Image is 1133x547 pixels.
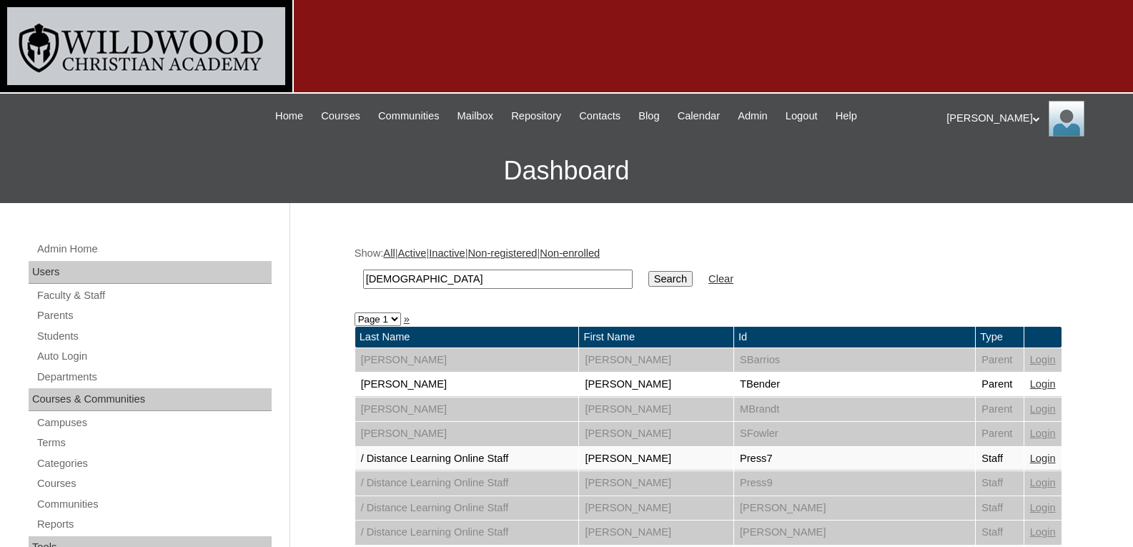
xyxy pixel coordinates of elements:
td: Parent [976,398,1024,422]
span: Admin [738,108,768,124]
a: Help [828,108,864,124]
td: SFowler [734,422,975,446]
td: [PERSON_NAME] [355,398,579,422]
a: Non-registered [468,247,538,259]
a: Repository [504,108,568,124]
span: Courses [321,108,360,124]
td: Parent [976,348,1024,373]
a: Auto Login [36,348,272,365]
span: Communities [378,108,440,124]
td: [PERSON_NAME] [579,471,733,496]
span: Home [275,108,303,124]
a: Reports [36,516,272,533]
a: Students [36,327,272,345]
td: Staff [976,447,1024,471]
a: Calendar [671,108,727,124]
td: [PERSON_NAME] [579,447,733,471]
td: [PERSON_NAME] [579,521,733,545]
span: Logout [786,108,818,124]
a: Active [397,247,426,259]
td: [PERSON_NAME] [579,496,733,521]
td: [PERSON_NAME] [579,373,733,397]
td: [PERSON_NAME] [579,398,733,422]
span: Mailbox [457,108,494,124]
input: Search [363,270,633,289]
td: Id [734,327,975,348]
a: Parents [36,307,272,325]
a: Login [1030,453,1056,464]
h3: Dashboard [7,139,1126,203]
a: Logout [778,108,825,124]
td: [PERSON_NAME] [579,348,733,373]
img: logo-white.png [7,7,285,85]
td: Staff [976,471,1024,496]
a: Admin [731,108,775,124]
a: Inactive [429,247,465,259]
td: [PERSON_NAME] [355,348,579,373]
td: / Distance Learning Online Staff [355,521,579,545]
span: Calendar [678,108,720,124]
a: Terms [36,434,272,452]
td: / Distance Learning Online Staff [355,447,579,471]
td: First Name [579,327,733,348]
span: Repository [511,108,561,124]
td: MBrandt [734,398,975,422]
div: Show: | | | | [355,246,1062,297]
span: Blog [638,108,659,124]
a: Categories [36,455,272,473]
a: Campuses [36,414,272,432]
td: Parent [976,422,1024,446]
input: Search [648,271,693,287]
a: Courses [36,475,272,493]
a: Admin Home [36,240,272,258]
a: Communities [36,496,272,513]
td: Press7 [734,447,975,471]
div: Users [29,261,272,284]
a: Clear [708,273,733,285]
a: Login [1030,354,1056,365]
a: Non-enrolled [540,247,600,259]
td: [PERSON_NAME] [734,496,975,521]
a: Login [1030,502,1056,513]
img: Jill Isaac [1049,101,1084,137]
a: Courses [314,108,367,124]
a: Login [1030,378,1056,390]
td: TBender [734,373,975,397]
td: Press9 [734,471,975,496]
a: » [404,313,410,325]
a: Mailbox [450,108,501,124]
td: Staff [976,521,1024,545]
td: [PERSON_NAME] [579,422,733,446]
a: Login [1030,526,1056,538]
a: Faculty & Staff [36,287,272,305]
a: Home [268,108,310,124]
a: Departments [36,368,272,386]
a: Communities [371,108,447,124]
td: SBarrios [734,348,975,373]
a: All [383,247,395,259]
a: Login [1030,403,1056,415]
td: Parent [976,373,1024,397]
td: Last Name [355,327,579,348]
span: Contacts [579,108,620,124]
span: Help [836,108,857,124]
td: [PERSON_NAME] [355,373,579,397]
td: / Distance Learning Online Staff [355,471,579,496]
a: Blog [631,108,666,124]
td: [PERSON_NAME] [734,521,975,545]
td: Staff [976,496,1024,521]
td: / Distance Learning Online Staff [355,496,579,521]
div: Courses & Communities [29,388,272,411]
div: [PERSON_NAME] [946,101,1119,137]
a: Login [1030,428,1056,439]
a: Contacts [572,108,628,124]
td: [PERSON_NAME] [355,422,579,446]
a: Login [1030,477,1056,488]
td: Type [976,327,1024,348]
